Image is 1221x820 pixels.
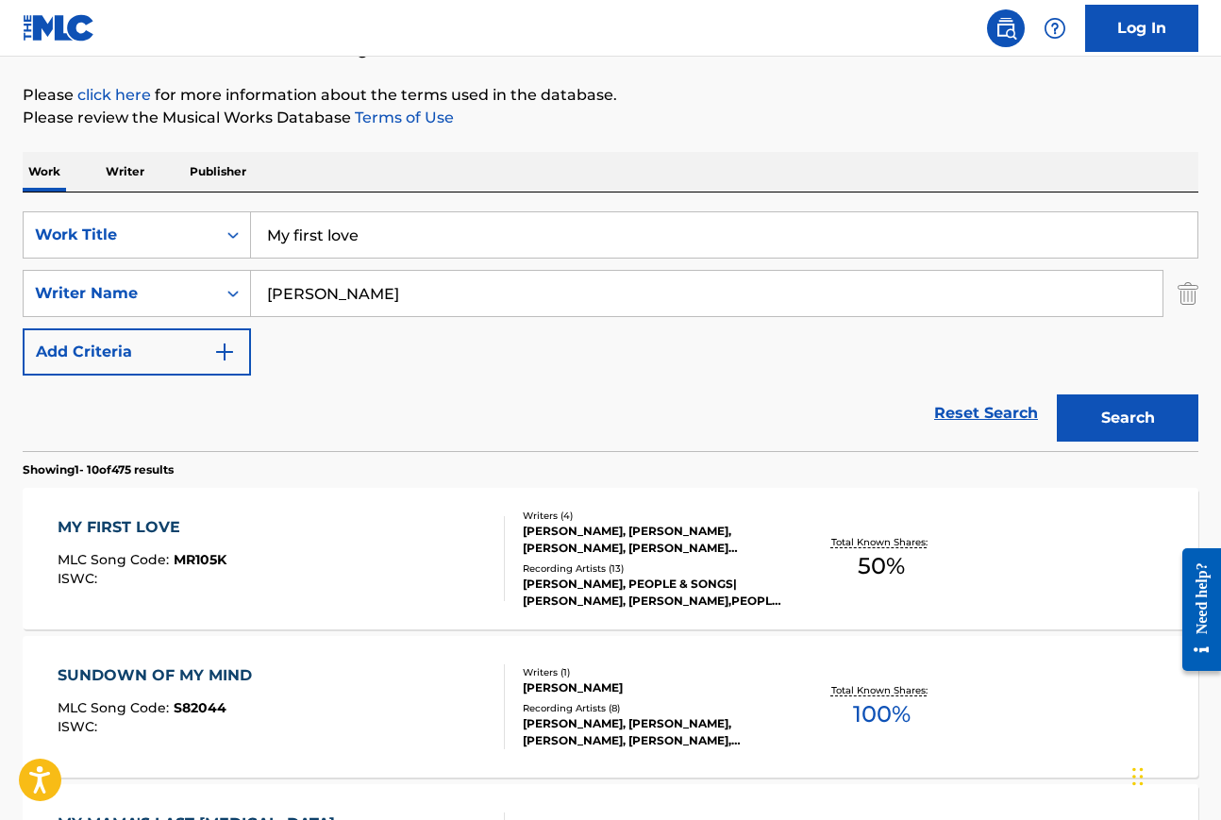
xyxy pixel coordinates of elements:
[1127,729,1221,820] iframe: Chat Widget
[831,535,932,549] p: Total Known Shares:
[23,84,1198,107] p: Please for more information about the terms used in the database.
[58,551,174,568] span: MLC Song Code :
[23,14,95,42] img: MLC Logo
[184,152,252,192] p: Publisher
[23,107,1198,129] p: Please review the Musical Works Database
[858,549,905,583] span: 50 %
[23,211,1198,451] form: Search Form
[995,17,1017,40] img: search
[1132,748,1144,805] div: Drag
[35,224,205,246] div: Work Title
[1168,534,1221,686] iframe: Resource Center
[58,664,261,687] div: SUNDOWN OF MY MIND
[58,699,174,716] span: MLC Song Code :
[100,152,150,192] p: Writer
[58,516,226,539] div: MY FIRST LOVE
[523,523,784,557] div: [PERSON_NAME], [PERSON_NAME], [PERSON_NAME], [PERSON_NAME] [PERSON_NAME]
[1178,270,1198,317] img: Delete Criterion
[1057,394,1198,442] button: Search
[1044,17,1066,40] img: help
[213,341,236,363] img: 9d2ae6d4665cec9f34b9.svg
[1085,5,1198,52] a: Log In
[831,683,932,697] p: Total Known Shares:
[23,152,66,192] p: Work
[58,570,102,587] span: ISWC :
[925,393,1047,434] a: Reset Search
[23,461,174,478] p: Showing 1 - 10 of 475 results
[23,636,1198,778] a: SUNDOWN OF MY MINDMLC Song Code:S82044ISWC:Writers (1)[PERSON_NAME]Recording Artists (8)[PERSON_N...
[58,718,102,735] span: ISWC :
[523,701,784,715] div: Recording Artists ( 8 )
[174,699,226,716] span: S82044
[853,697,911,731] span: 100 %
[523,715,784,749] div: [PERSON_NAME], [PERSON_NAME], [PERSON_NAME], [PERSON_NAME], [PERSON_NAME]
[987,9,1025,47] a: Public Search
[351,109,454,126] a: Terms of Use
[523,665,784,679] div: Writers ( 1 )
[523,561,784,576] div: Recording Artists ( 13 )
[1036,9,1074,47] div: Help
[523,679,784,696] div: [PERSON_NAME]
[523,576,784,610] div: [PERSON_NAME], PEOPLE & SONGS|[PERSON_NAME], [PERSON_NAME],PEOPLE & SONGS, [PERSON_NAME] & PEOPLE...
[23,488,1198,629] a: MY FIRST LOVEMLC Song Code:MR105KISWC:Writers (4)[PERSON_NAME], [PERSON_NAME], [PERSON_NAME], [PE...
[35,282,205,305] div: Writer Name
[77,86,151,104] a: click here
[523,509,784,523] div: Writers ( 4 )
[174,551,226,568] span: MR105K
[23,328,251,376] button: Add Criteria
